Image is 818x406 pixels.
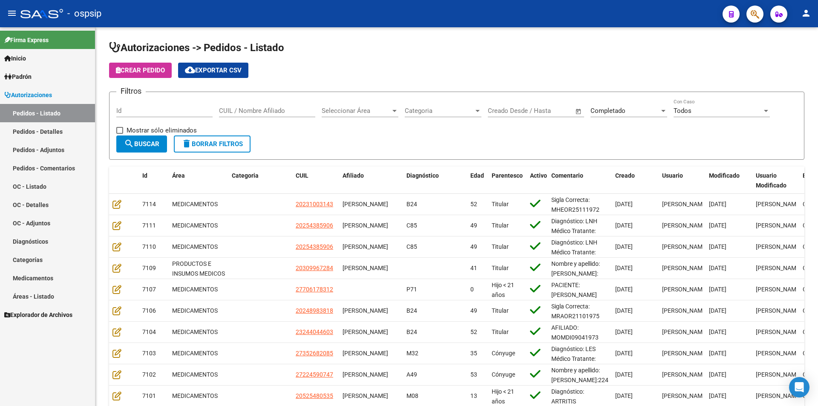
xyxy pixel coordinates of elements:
span: MEDICAMENTOS [172,307,218,314]
span: 52 [470,328,477,335]
span: 20231003143 [296,201,333,207]
datatable-header-cell: Usuario Modificado [752,167,799,195]
span: Área [172,172,185,179]
span: Titular [492,201,509,207]
span: M08 [406,392,418,399]
span: [PERSON_NAME] [662,307,708,314]
span: [PERSON_NAME] [756,265,801,271]
span: Cónyuge [492,350,515,357]
span: Afiliado [343,172,364,179]
span: [PERSON_NAME] [343,201,388,207]
span: Hijo < 21 años [492,282,514,298]
span: Edad [470,172,484,179]
span: 49 [470,222,477,229]
span: Comentario [551,172,583,179]
span: 7102 [142,371,156,378]
span: [PERSON_NAME] [756,201,801,207]
datatable-header-cell: Parentesco [488,167,527,195]
span: 35 [470,350,477,357]
span: Nombre y apellido: [PERSON_NAME]: 30996728 Paciente internado en [GEOGRAPHIC_DATA][PERSON_NAME] T... [551,260,609,345]
span: 27706178312 [296,286,333,293]
span: [PERSON_NAME] [662,201,708,207]
span: B24 [406,328,417,335]
button: Crear Pedido [109,63,172,78]
span: Categoria [232,172,259,179]
span: 52 [470,201,477,207]
span: [DATE] [709,265,726,271]
span: Creado [615,172,635,179]
span: [DATE] [615,350,633,357]
datatable-header-cell: Creado [612,167,659,195]
span: 7111 [142,222,156,229]
h3: Filtros [116,85,146,97]
span: Mostrar sólo eliminados [127,125,197,135]
span: [DATE] [709,201,726,207]
span: [DATE] [615,286,633,293]
span: Titular [492,243,509,250]
span: Id [142,172,147,179]
span: [DATE] [615,328,633,335]
span: [DATE] [709,243,726,250]
span: B24 [406,201,417,207]
span: Usuario Modificado [756,172,786,189]
span: 27352682085 [296,350,333,357]
span: Exportar CSV [185,66,242,74]
span: CUIL [296,172,308,179]
span: [PERSON_NAME] [343,350,388,357]
mat-icon: menu [7,8,17,18]
span: [PERSON_NAME] [662,328,708,335]
span: [PERSON_NAME] [756,286,801,293]
span: [DATE] [615,222,633,229]
span: 7101 [142,392,156,399]
span: [DATE] [709,222,726,229]
span: 7106 [142,307,156,314]
span: Modificado [709,172,740,179]
span: 49 [470,243,477,250]
datatable-header-cell: Edad [467,167,488,195]
datatable-header-cell: Categoria [228,167,292,195]
span: Sigla Correcta: MHEOR25111972 Medico Tratante: [PERSON_NAME] Teléfono: [PHONE_NUMBER] Correo elec... [551,196,604,320]
span: 7110 [142,243,156,250]
span: Borrar Filtros [181,140,243,148]
span: [PERSON_NAME] [662,350,708,357]
datatable-header-cell: Id [139,167,169,195]
span: M32 [406,350,418,357]
span: Firma Express [4,35,49,45]
span: Autorizaciones -> Pedidos - Listado [109,42,284,54]
span: [PERSON_NAME] [756,371,801,378]
mat-icon: person [801,8,811,18]
span: 20254385906 [296,243,333,250]
span: 49 [470,307,477,314]
span: [DATE] [615,243,633,250]
datatable-header-cell: Comentario [548,167,612,195]
datatable-header-cell: Usuario [659,167,706,195]
span: 7103 [142,350,156,357]
span: [PERSON_NAME] [343,222,388,229]
span: 7107 [142,286,156,293]
span: MEDICAMENTOS [172,350,218,357]
span: Titular [492,265,509,271]
span: [PERSON_NAME] [756,307,801,314]
span: [PERSON_NAME] [662,243,708,250]
span: 7104 [142,328,156,335]
span: Todos [674,107,691,115]
span: [DATE] [615,371,633,378]
span: [PERSON_NAME] [343,371,388,378]
span: Completado [590,107,625,115]
span: [PERSON_NAME] [662,222,708,229]
span: 41 [470,265,477,271]
span: 7114 [142,201,156,207]
mat-icon: delete [181,138,192,149]
span: [DATE] [615,307,633,314]
span: - ospsip [67,4,101,23]
span: Activo [530,172,547,179]
datatable-header-cell: CUIL [292,167,339,195]
span: Parentesco [492,172,523,179]
span: MEDICAMENTOS [172,243,218,250]
span: 0 [470,286,474,293]
datatable-header-cell: Diagnóstico [403,167,467,195]
div: Open Intercom Messenger [789,377,809,397]
span: 53 [470,371,477,378]
span: [DATE] [615,392,633,399]
span: [DATE] [709,286,726,293]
